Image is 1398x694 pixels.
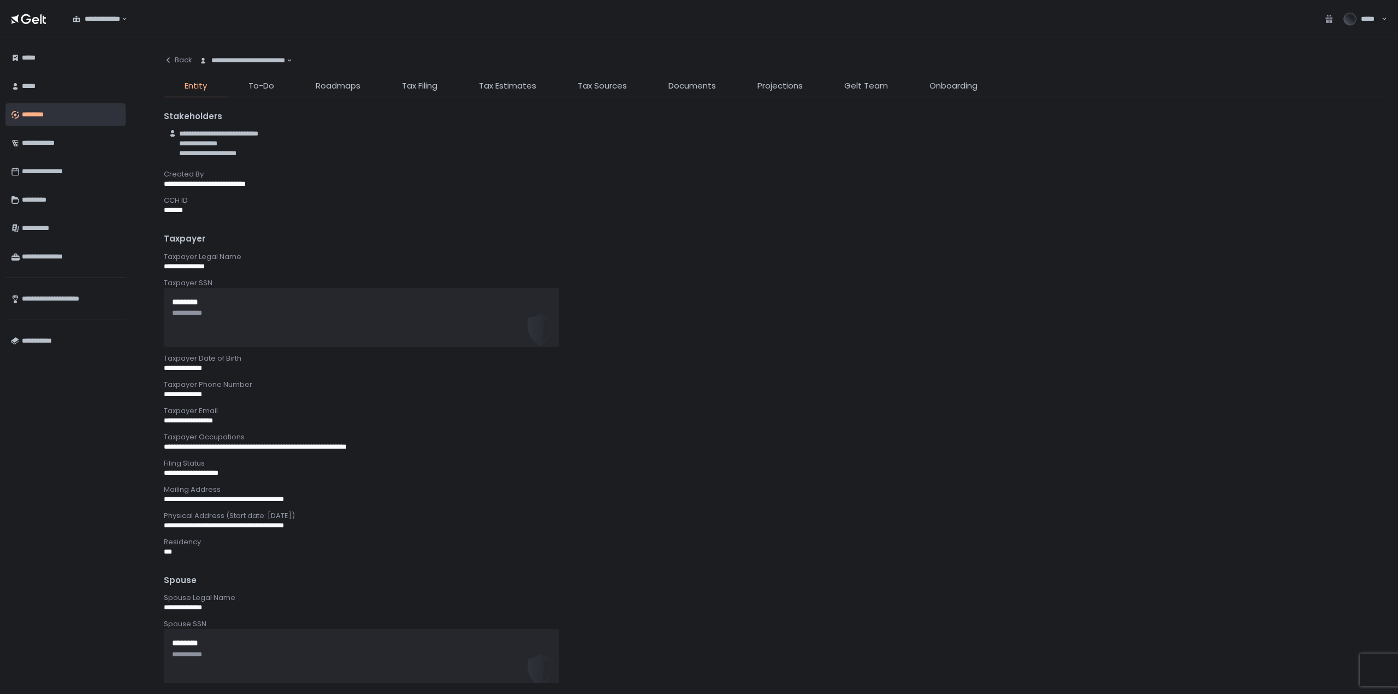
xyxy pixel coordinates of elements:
span: Roadmaps [316,80,360,92]
div: Spouse SSN [164,619,1383,629]
span: Tax Filing [402,80,437,92]
div: Stakeholders [164,110,1383,123]
div: Taxpayer [164,233,1383,245]
input: Search for option [285,55,286,66]
div: Taxpayer Occupations [164,432,1383,442]
span: Tax Estimates [479,80,536,92]
div: Mailing Address [164,485,1383,495]
input: Search for option [120,14,121,25]
div: Physical Address (Start date: [DATE]) [164,511,1383,521]
div: Back [164,55,192,65]
div: Created By [164,169,1383,179]
div: Filing Status [164,458,1383,468]
span: To-Do [248,80,274,92]
div: Taxpayer Legal Name [164,252,1383,262]
div: CCH ID [164,196,1383,205]
div: Residency [164,537,1383,547]
button: Back [164,49,192,71]
span: Tax Sources [578,80,627,92]
div: Search for option [66,8,127,31]
span: Entity [185,80,207,92]
span: Gelt Team [844,80,888,92]
div: Spouse [164,574,1383,587]
span: Onboarding [929,80,978,92]
span: Projections [757,80,803,92]
div: Taxpayer Phone Number [164,380,1383,390]
div: Search for option [192,49,292,72]
div: Taxpayer Date of Birth [164,354,1383,363]
div: Taxpayer SSN [164,278,1383,288]
span: Documents [668,80,716,92]
div: Taxpayer Email [164,406,1383,416]
div: Spouse Legal Name [164,593,1383,603]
